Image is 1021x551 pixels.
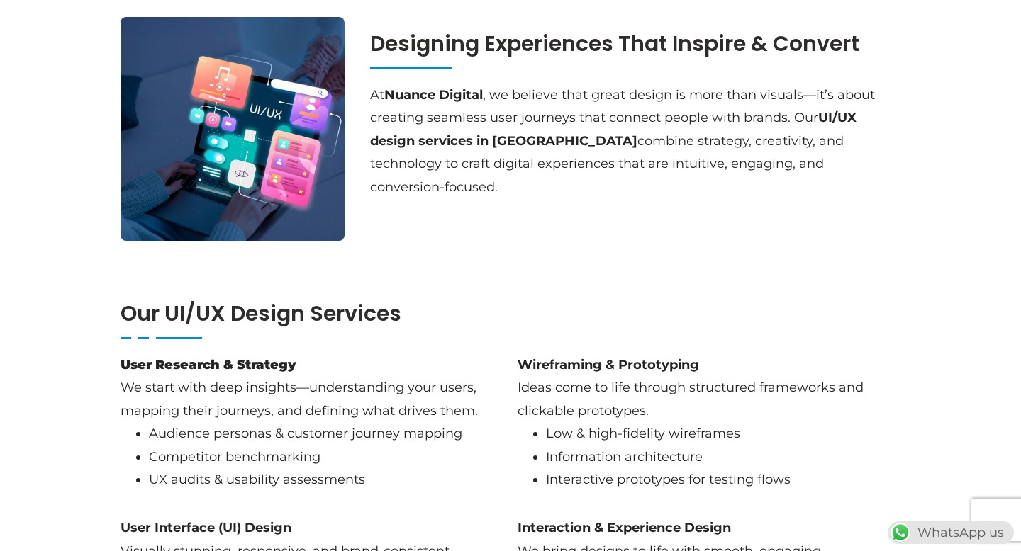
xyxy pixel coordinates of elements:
[546,468,900,491] li: Interactive prototypes for testing flows
[888,525,1014,540] a: WhatsAppWhatsApp us
[518,520,731,535] strong: Interaction & Experience Design
[149,468,503,491] li: UX audits & usability assessments
[888,521,1014,544] div: WhatsApp us
[384,87,483,103] strong: Nuance Digital
[121,357,296,373] strong: User Research & Strategy
[121,376,503,422] p: We start with deep insights—understanding your users, mapping their journeys, and defining what d...
[121,301,900,326] h2: Our UI/UX Design Services
[370,110,857,148] strong: UI/UX design services in [GEOGRAPHIC_DATA]
[370,84,900,198] p: At , we believe that great design is more than visuals—it’s about creating seamless user journeys...
[518,357,699,373] strong: Wireframing & Prototyping
[546,445,900,468] li: Information architecture
[121,520,291,535] strong: User Interface (UI) Design
[370,31,888,57] h2: Designing Experiences That Inspire & Convert
[546,422,900,445] li: Low & high-fidelity wireframes
[889,521,912,544] img: WhatsApp
[518,353,900,422] p: Ideas come to life through structured frameworks and clickable prototypes.
[149,422,503,445] li: Audience personas & customer journey mapping
[149,445,503,468] li: Competitor benchmarking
